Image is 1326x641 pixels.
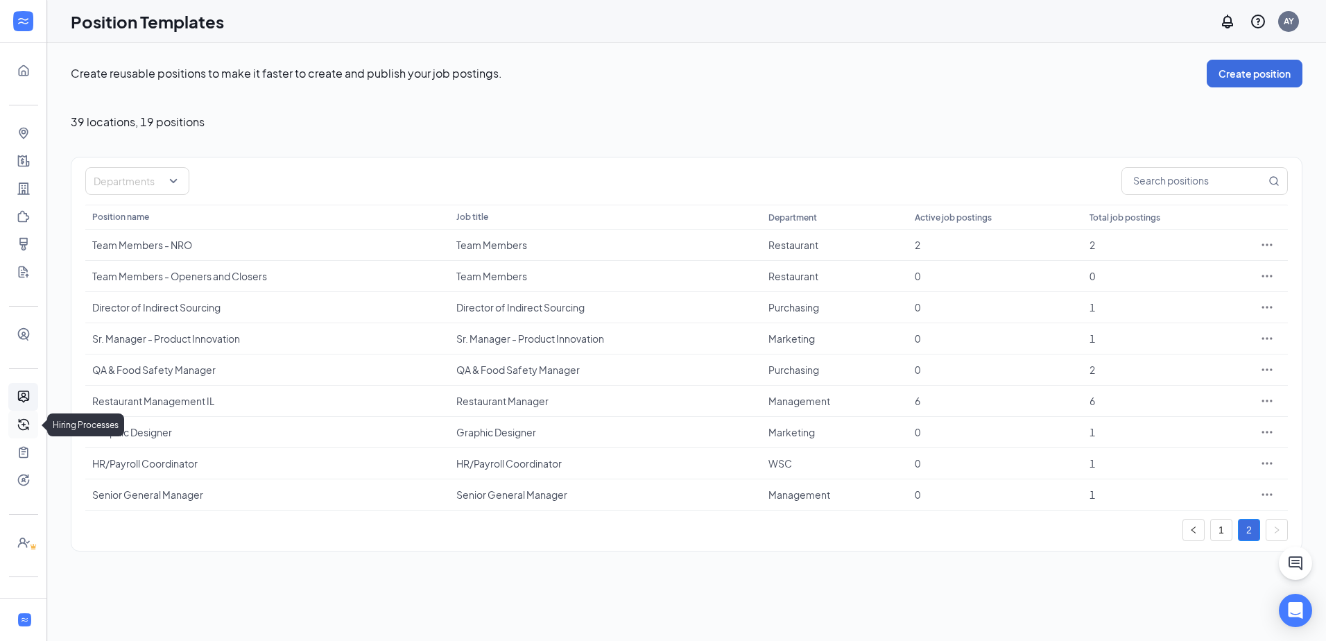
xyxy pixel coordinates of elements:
[915,456,1076,470] div: 0
[915,269,1076,283] div: 0
[761,261,907,292] td: Restaurant
[1239,520,1259,540] a: 2
[1207,60,1302,87] button: Create position
[915,394,1076,408] div: 6
[1090,269,1239,283] div: 0
[1260,300,1274,314] svg: Ellipses
[1279,547,1312,580] button: ChatActive
[16,14,30,28] svg: WorkstreamLogo
[456,488,755,502] div: Senior General Manager
[456,212,488,222] span: Job title
[1189,526,1198,534] span: left
[915,300,1076,314] div: 0
[915,363,1076,377] div: 0
[92,394,442,408] div: Restaurant Management IL
[761,205,907,230] th: Department
[1210,519,1232,541] li: 1
[761,230,907,261] td: Restaurant
[1090,332,1239,345] div: 1
[92,300,442,314] div: Director of Indirect Sourcing
[915,488,1076,502] div: 0
[456,300,755,314] div: Director of Indirect Sourcing
[92,425,442,439] div: Graphic Designer
[761,417,907,448] td: Marketing
[908,205,1083,230] th: Active job postings
[1090,425,1239,439] div: 1
[761,479,907,511] td: Management
[92,456,442,470] div: HR/Payroll Coordinator
[1122,168,1266,194] input: Search positions
[1260,238,1274,252] svg: Ellipses
[1273,526,1281,534] span: right
[20,615,29,624] svg: WorkstreamLogo
[761,292,907,323] td: Purchasing
[1090,394,1239,408] div: 6
[1260,394,1274,408] svg: Ellipses
[1260,425,1274,439] svg: Ellipses
[1090,300,1239,314] div: 1
[1260,488,1274,502] svg: Ellipses
[456,332,755,345] div: Sr. Manager - Product Innovation
[92,238,442,252] div: Team Members - NRO
[92,269,442,283] div: Team Members - Openers and Closers
[1083,205,1246,230] th: Total job postings
[456,425,755,439] div: Graphic Designer
[92,488,442,502] div: Senior General Manager
[1279,594,1312,627] div: Open Intercom Messenger
[47,413,124,436] div: Hiring Processes
[1090,363,1239,377] div: 2
[1219,13,1236,30] svg: Notifications
[1250,13,1266,30] svg: QuestionInfo
[1090,238,1239,252] div: 2
[1260,269,1274,283] svg: Ellipses
[915,332,1076,345] div: 0
[761,354,907,386] td: Purchasing
[915,425,1076,439] div: 0
[1260,363,1274,377] svg: Ellipses
[1238,519,1260,541] li: 2
[456,394,755,408] div: Restaurant Manager
[92,363,442,377] div: QA & Food Safety Manager
[456,456,755,470] div: HR/Payroll Coordinator
[71,115,205,129] span: 39 locations , 19 positions
[456,363,755,377] div: QA & Food Safety Manager
[915,238,1076,252] div: 2
[456,269,755,283] div: Team Members
[1211,520,1232,540] a: 1
[1090,456,1239,470] div: 1
[1284,15,1294,27] div: AY
[1266,519,1288,541] li: Next Page
[1182,519,1205,541] button: left
[1260,456,1274,470] svg: Ellipses
[1260,332,1274,345] svg: Ellipses
[761,323,907,354] td: Marketing
[71,10,224,33] h1: Position Templates
[1182,519,1205,541] li: Previous Page
[1268,176,1280,187] svg: MagnifyingGlass
[1287,555,1304,572] svg: ChatActive
[92,212,149,222] span: Position name
[456,238,755,252] div: Team Members
[761,386,907,417] td: Management
[1090,488,1239,502] div: 1
[1266,519,1288,541] button: right
[761,448,907,479] td: WSC
[71,66,1207,81] p: Create reusable positions to make it faster to create and publish your job postings.
[92,332,442,345] div: Sr. Manager - Product Innovation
